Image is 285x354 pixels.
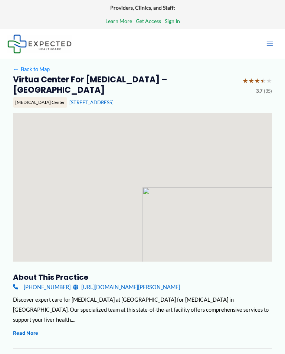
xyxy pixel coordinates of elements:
span: ★ [260,75,266,87]
img: Expected Healthcare Logo - side, dark font, small [7,35,72,53]
span: (35) [264,87,272,96]
a: Learn More [105,16,132,26]
span: ★ [248,75,254,87]
a: [URL][DOMAIN_NAME][PERSON_NAME] [73,282,180,292]
strong: Providers, Clinics, and Staff: [110,4,175,11]
a: Sign In [165,16,180,26]
div: Discover expert care for [MEDICAL_DATA] at [GEOGRAPHIC_DATA] for [MEDICAL_DATA] in [GEOGRAPHIC_DA... [13,295,272,325]
a: [PHONE_NUMBER] [13,282,71,292]
span: ← [13,66,20,73]
button: Main menu toggle [262,36,278,52]
a: [STREET_ADDRESS] [69,99,114,105]
a: ←Back to Map [13,64,50,74]
span: ★ [254,75,260,87]
span: ★ [266,75,272,87]
span: ★ [242,75,248,87]
a: Get Access [136,16,161,26]
div: [MEDICAL_DATA] Center [13,97,67,108]
h3: About this practice [13,272,272,282]
h2: Virtua Center for [MEDICAL_DATA] – [GEOGRAPHIC_DATA] [13,75,237,96]
span: 3.7 [256,87,262,96]
button: Read More [13,329,38,337]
